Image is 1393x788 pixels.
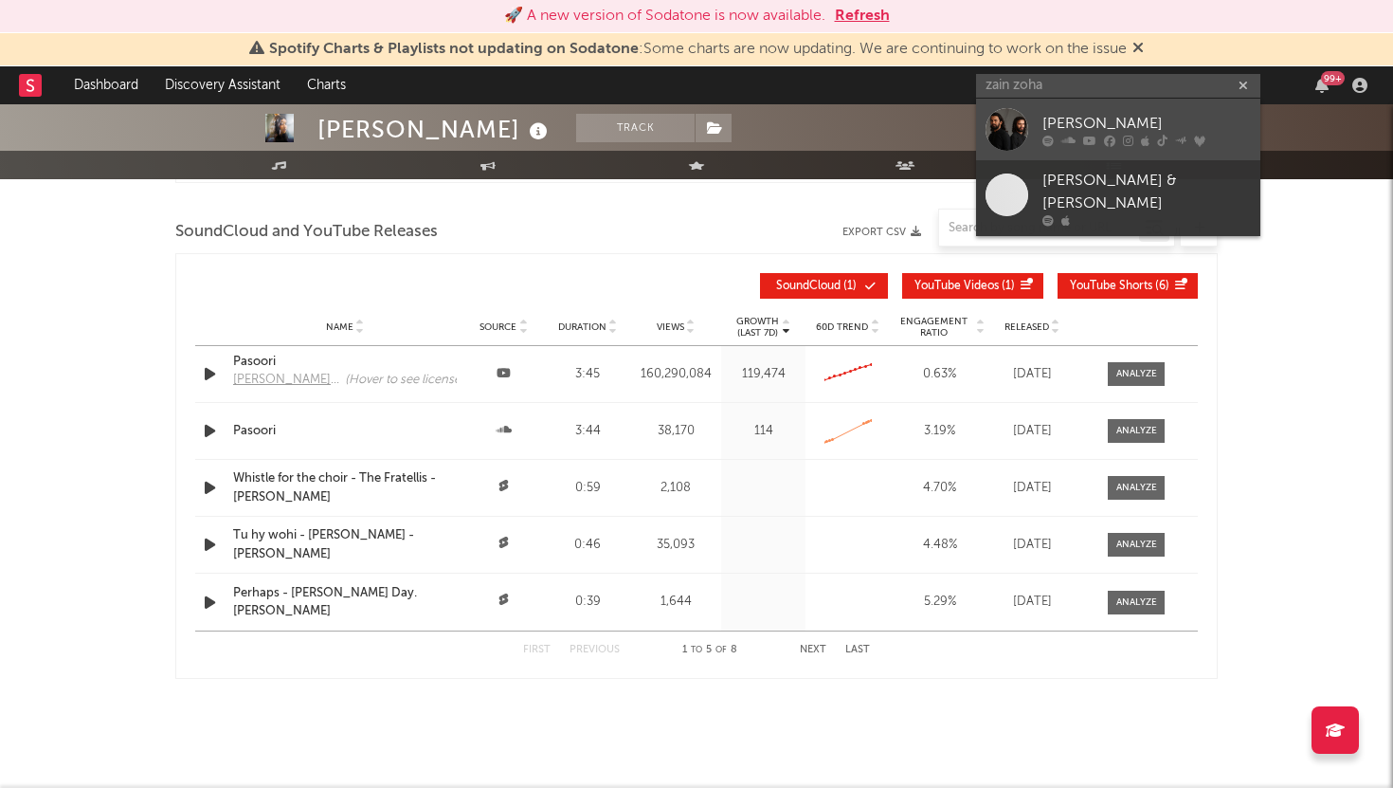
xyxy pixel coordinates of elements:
button: Track [576,114,695,142]
span: 60D Trend [816,321,868,333]
div: [PERSON_NAME] & [PERSON_NAME] [1042,170,1251,215]
span: SoundCloud [776,281,841,292]
span: Released [1004,321,1049,333]
a: [PERSON_NAME] - Topic [233,371,345,395]
div: 3.19 % [895,422,985,441]
div: 38,170 [635,422,717,441]
div: [PERSON_NAME] [317,114,552,145]
a: Pasoori [233,353,457,372]
span: YouTube Videos [914,281,999,292]
div: 3:45 [551,365,625,384]
a: [PERSON_NAME] & [PERSON_NAME] [976,160,1260,236]
div: 1,644 [635,593,717,612]
span: ( 1 ) [772,281,859,292]
div: 4.70 % [895,479,985,498]
a: Pasoori [233,422,457,441]
div: 160,290,084 [635,365,717,384]
div: 114 [726,422,801,441]
span: to [691,646,702,654]
button: Refresh [835,5,890,27]
div: [DATE] [994,365,1070,384]
div: 119,474 [726,365,801,384]
span: YouTube Shorts [1070,281,1152,292]
div: (Hover to see licensed songs) [345,371,501,390]
button: Last [845,645,870,655]
a: Whistle for the choir - The Fratellis - [PERSON_NAME] [233,469,457,506]
div: 1 5 8 [658,639,762,662]
a: Dashboard [61,66,152,104]
button: Next [800,645,826,655]
div: [DATE] [994,593,1070,612]
div: 🚀 A new version of Sodatone is now available. [504,5,825,27]
button: YouTube Shorts(6) [1058,273,1198,299]
div: [DATE] [994,479,1070,498]
span: : Some charts are now updating. We are continuing to work on the issue [269,42,1127,57]
span: of [715,646,727,654]
div: 5.29 % [895,593,985,612]
input: Search for artists [976,74,1260,98]
a: Discovery Assistant [152,66,294,104]
div: 0:59 [551,479,625,498]
button: YouTube Videos(1) [902,273,1043,299]
span: Name [326,321,353,333]
span: Source [479,321,516,333]
a: Charts [294,66,359,104]
a: [PERSON_NAME] [976,99,1260,160]
div: [DATE] [994,536,1070,555]
div: 3:44 [551,422,625,441]
a: Tu hy wohi - [PERSON_NAME] - [PERSON_NAME] [233,526,457,563]
div: 4.48 % [895,536,985,555]
span: Duration [558,321,606,333]
span: Views [657,321,684,333]
div: [PERSON_NAME] [1042,112,1251,135]
button: 99+ [1315,78,1329,93]
div: [DATE] [994,422,1070,441]
button: First [523,645,551,655]
button: Previous [570,645,620,655]
span: ( 1 ) [914,281,1015,292]
p: (Last 7d) [736,327,779,339]
div: 0.63 % [895,365,985,384]
button: SoundCloud(1) [760,273,888,299]
a: Perhaps - [PERSON_NAME] Day. [PERSON_NAME] [233,584,457,621]
span: Dismiss [1132,42,1144,57]
span: Spotify Charts & Playlists not updating on Sodatone [269,42,639,57]
div: 35,093 [635,536,717,555]
div: 99 + [1321,71,1345,85]
div: 0:46 [551,536,625,555]
span: Engagement Ratio [895,316,973,339]
div: 2,108 [635,479,717,498]
span: ( 6 ) [1070,281,1169,292]
div: 0:39 [551,593,625,612]
input: Search by song name or URL [939,221,1139,236]
p: Growth [736,316,779,327]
